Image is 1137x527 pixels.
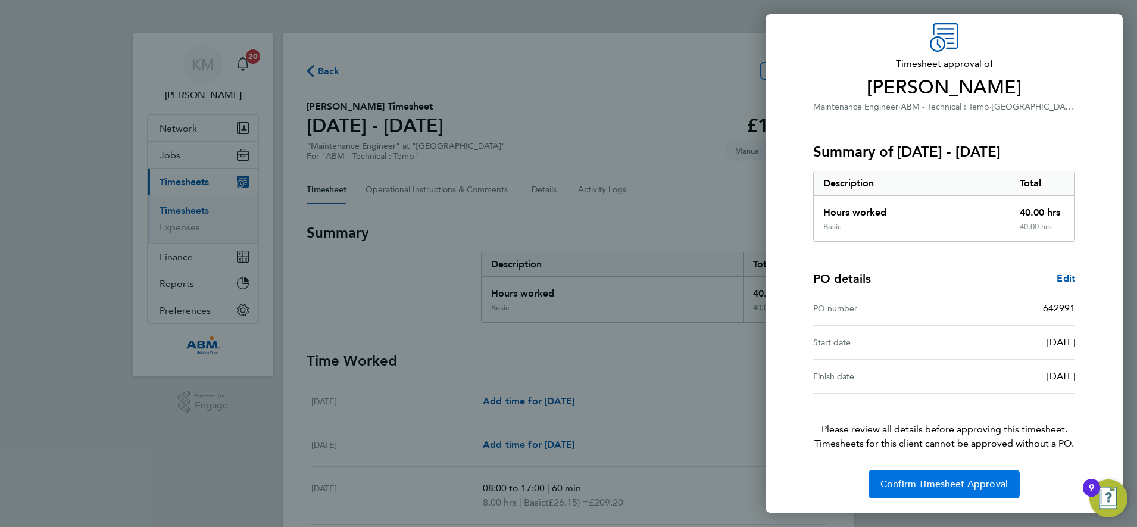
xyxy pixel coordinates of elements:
[1089,479,1127,517] button: Open Resource Center, 9 new notifications
[813,102,898,112] span: Maintenance Engineer
[813,171,1075,242] div: Summary of 16 - 22 Aug 2025
[799,436,1089,451] span: Timesheets for this client cannot be approved without a PO.
[1010,222,1075,241] div: 40.00 hrs
[813,270,871,287] h4: PO details
[1057,273,1075,284] span: Edit
[823,222,841,232] div: Basic
[813,76,1075,99] span: [PERSON_NAME]
[880,478,1008,490] span: Confirm Timesheet Approval
[1089,488,1094,503] div: 9
[898,102,901,112] span: ·
[944,369,1075,383] div: [DATE]
[944,335,1075,350] div: [DATE]
[1010,196,1075,222] div: 40.00 hrs
[813,369,944,383] div: Finish date
[813,142,1075,161] h3: Summary of [DATE] - [DATE]
[869,470,1020,498] button: Confirm Timesheet Approval
[813,301,944,316] div: PO number
[1057,272,1075,286] a: Edit
[814,171,1010,195] div: Description
[799,394,1089,451] p: Please review all details before approving this timesheet.
[814,196,1010,222] div: Hours worked
[1010,171,1075,195] div: Total
[1043,303,1075,314] span: 642991
[901,102,989,112] span: ABM - Technical : Temp
[813,57,1075,71] span: Timesheet approval of
[989,102,992,112] span: ·
[813,335,944,350] div: Start date
[992,101,1077,112] span: [GEOGRAPHIC_DATA]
